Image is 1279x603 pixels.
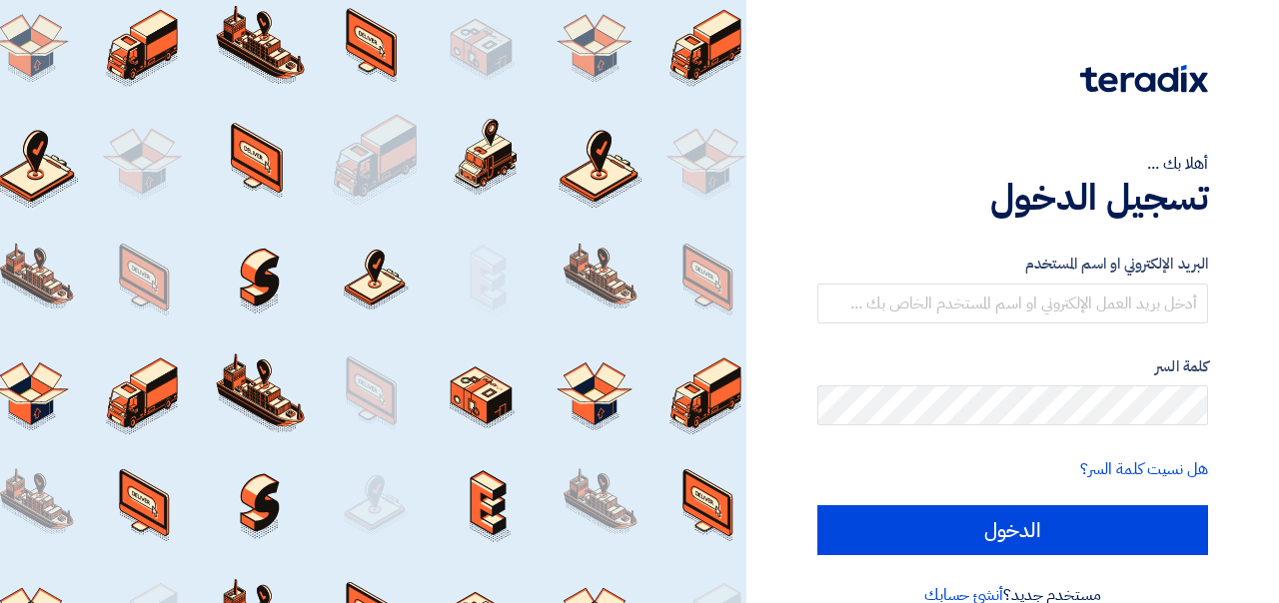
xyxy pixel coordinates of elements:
[817,505,1208,555] input: الدخول
[817,284,1208,323] input: أدخل بريد العمل الإلكتروني او اسم المستخدم الخاص بك ...
[1080,65,1208,93] img: Teradix logo
[817,355,1208,378] label: كلمة السر
[817,176,1208,220] h1: تسجيل الدخول
[1080,457,1208,481] a: هل نسيت كلمة السر؟
[817,253,1208,276] label: البريد الإلكتروني او اسم المستخدم
[817,152,1208,176] div: أهلا بك ...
